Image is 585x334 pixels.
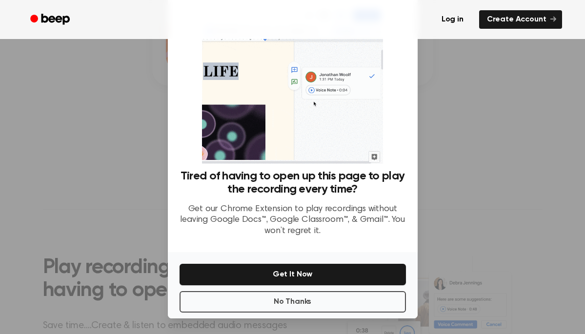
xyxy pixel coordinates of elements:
[479,10,562,29] a: Create Account
[180,291,406,313] button: No Thanks
[432,8,473,31] a: Log in
[180,204,406,237] p: Get our Chrome Extension to play recordings without leaving Google Docs™, Google Classroom™, & Gm...
[23,10,79,29] a: Beep
[202,6,383,164] img: Beep extension in action
[180,170,406,196] h3: Tired of having to open up this page to play the recording every time?
[180,264,406,285] button: Get It Now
